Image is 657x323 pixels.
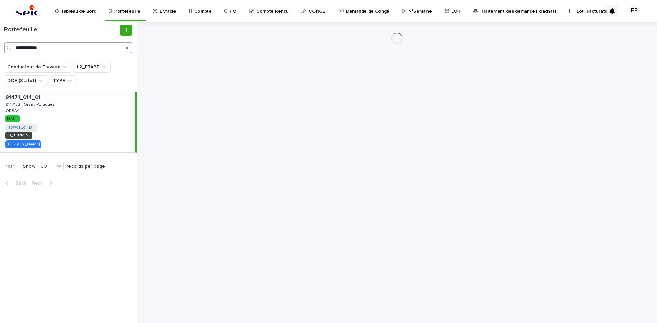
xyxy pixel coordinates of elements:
[5,132,32,139] div: 10_TERMINE
[5,101,56,107] p: 9147152 - Orsay:Portiques
[31,181,47,186] span: Next
[5,140,41,148] div: [PERSON_NAME]
[38,163,55,170] div: 30
[4,42,132,53] input: Search
[5,107,21,113] p: ORSAY
[4,26,119,34] h1: Portefeuille
[11,181,26,186] span: Back
[8,125,35,130] a: TowerCo TDF
[4,75,47,86] button: DOE (Statut)
[23,164,35,170] p: Show
[5,115,20,122] div: NATIF
[4,62,71,72] button: Conducteur de Travaux
[66,164,105,170] p: records per page
[14,4,42,18] img: svstPd6MQfCT1uX1QGkG
[629,5,640,16] div: EE
[50,75,76,86] button: TYPE
[74,62,111,72] button: L2_ETAPE
[29,180,58,186] button: Next
[5,93,42,101] p: 91471_014_01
